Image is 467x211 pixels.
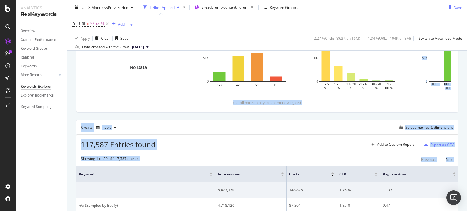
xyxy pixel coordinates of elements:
text: 50K [422,56,427,60]
svg: A chart. [200,32,295,90]
span: Avg. Position [383,172,444,177]
div: Next [446,157,454,162]
text: 0 [426,80,427,83]
div: Keyword Groups [21,46,48,52]
div: 2.27 % Clicks ( 363K on 16M ) [314,36,360,41]
text: 0 [316,80,318,83]
div: 1.34 % URLs ( 104K on 8M ) [368,36,411,41]
text: 0 [207,80,209,83]
button: Select metrics & dimensions [397,124,453,131]
div: n/a (Sampled by Botify) [79,203,213,208]
button: Keyword Groups [261,2,300,12]
div: times [182,4,187,10]
text: 70 - [386,83,391,86]
text: % [324,87,327,90]
button: Next [446,156,454,163]
text: 5 - 10 [334,83,342,86]
text: 40 - 70 [372,83,381,86]
div: Keywords Explorer [21,83,51,90]
div: Open Intercom Messenger [446,190,461,205]
a: Keyword Sampling [21,104,63,110]
button: Switch to Advanced Mode [416,33,462,43]
button: Save [446,2,462,12]
div: Table [102,126,112,129]
div: 148,825 [289,187,334,193]
button: 1 Filter Applied [141,2,182,12]
text: 1000 - [444,83,452,86]
button: Previous [421,156,436,163]
span: = [87,21,89,26]
div: Save [120,36,129,41]
div: Clear [101,36,110,41]
text: % [362,87,365,90]
span: Clicks [289,172,322,177]
a: More Reports [21,72,57,78]
a: Keywords Explorer [21,83,63,90]
text: 5000 [445,87,451,90]
text: 20 - 40 [359,83,368,86]
div: 4,718,120 [218,203,284,208]
text: % [350,87,352,90]
div: Explorer Bookmarks [21,92,54,99]
div: Keyword Sampling [21,104,52,110]
span: vs Prev. Period [104,5,128,10]
a: Keywords [21,63,63,70]
div: Add Filter [118,21,134,26]
div: Create [81,123,119,132]
div: Content Performance [21,37,56,43]
text: 50K [203,56,209,60]
button: Save [113,33,129,43]
span: Keyword [79,172,200,177]
a: Content Performance [21,37,63,43]
span: Impressions [218,172,272,177]
div: 9.47 [383,203,456,208]
div: Ranking [21,54,34,61]
button: Table [94,123,119,132]
text: 7-10 [254,83,260,87]
text: % [375,87,378,90]
svg: A chart. [310,32,405,90]
button: Apply [72,33,90,43]
div: 8,473,170 [218,187,284,193]
text: 11+ [274,83,279,87]
div: Showing 1 to 50 of 117,587 entries [81,156,139,163]
text: 100 % [385,87,393,90]
text: 5000 + [431,83,440,86]
button: Export as CSV [422,140,454,149]
button: Add to Custom Report [369,140,414,149]
div: Analytics [21,5,62,11]
div: Export as CSV [430,142,454,147]
a: Ranking [21,54,63,61]
text: 50K [313,56,318,60]
span: 117,587 Entries found [81,139,156,149]
button: [DATE] [130,43,151,51]
button: Add Filter [110,20,134,28]
div: Keyword Groups [270,5,298,10]
text: 1-3 [217,83,222,87]
button: Last 3 MonthsvsPrev. Period [72,2,136,12]
div: 87,304 [289,203,334,208]
div: Keywords [21,63,37,70]
div: Add to Custom Report [377,143,414,146]
div: Apply [81,36,90,41]
a: Keyword Groups [21,46,63,52]
div: 1 Filter Applied [149,5,175,10]
a: Explorer Bookmarks [21,92,63,99]
text: 0 - 5 [323,83,329,86]
text: 10 - 20 [346,83,356,86]
div: (scroll horizontally to see more widgets) [84,100,451,105]
button: Breadcrumb:content/Forum [192,2,256,12]
text: 4-6 [236,83,241,87]
div: Select metrics & dimensions [405,125,453,130]
div: Previous [421,157,436,162]
div: Overview [21,28,35,34]
span: Breadcrumb: content/Forum [201,5,248,10]
span: Last 3 Months [81,5,104,10]
span: CTR [339,172,365,177]
div: Data crossed with the Crawl [82,44,130,50]
span: 2025 Aug. 4th [132,44,144,50]
div: No Data [130,64,147,70]
a: Overview [21,28,63,34]
text: % [337,87,340,90]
